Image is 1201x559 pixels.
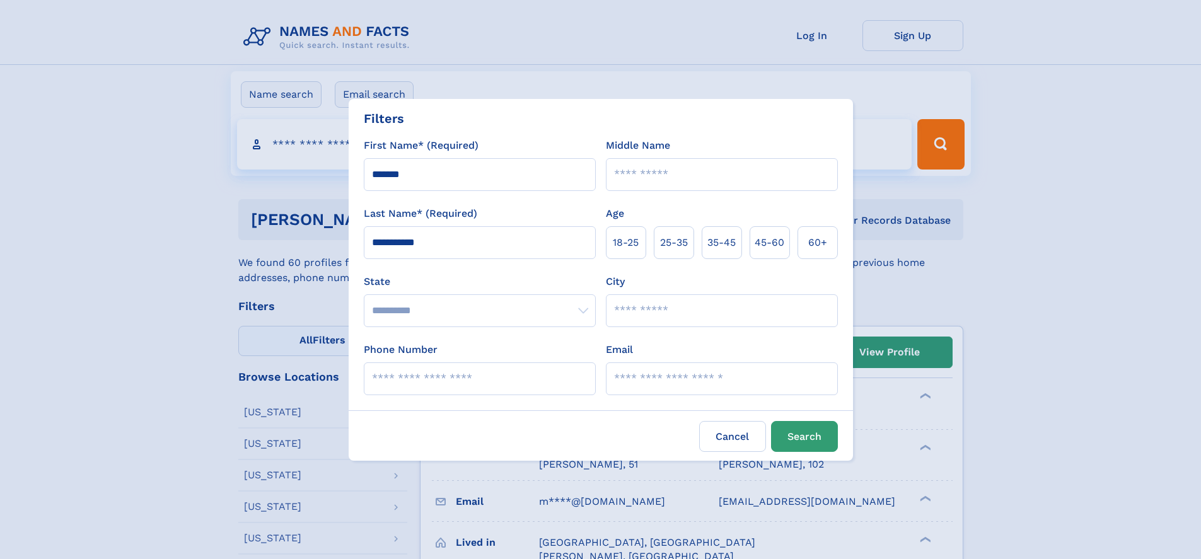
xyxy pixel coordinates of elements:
label: Middle Name [606,138,670,153]
label: Email [606,342,633,357]
label: First Name* (Required) [364,138,479,153]
div: Filters [364,109,404,128]
label: Age [606,206,624,221]
label: Last Name* (Required) [364,206,477,221]
span: 45‑60 [755,235,784,250]
label: City [606,274,625,289]
label: Cancel [699,421,766,452]
span: 35‑45 [707,235,736,250]
label: Phone Number [364,342,438,357]
span: 60+ [808,235,827,250]
label: State [364,274,596,289]
button: Search [771,421,838,452]
span: 25‑35 [660,235,688,250]
span: 18‑25 [613,235,639,250]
